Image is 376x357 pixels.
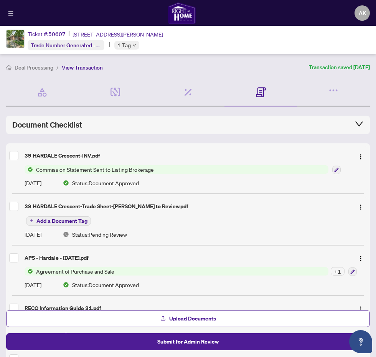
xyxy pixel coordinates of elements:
div: + 1 [331,267,345,276]
span: [DATE] [25,281,41,289]
span: Add a Document Tag [36,218,87,224]
button: Upload Documents [6,310,370,327]
span: Commission Statement Sent to Listing Brokerage [33,165,157,174]
img: Status Icon [25,267,33,276]
button: Submit for Admin Review [6,333,370,350]
img: Status Icon [25,165,33,174]
span: Document Checklist [12,120,82,130]
img: Logo [358,204,364,210]
img: Document Status [63,231,69,237]
span: AK [359,9,366,17]
img: Document Status [63,282,69,288]
span: plus [30,219,33,223]
img: Logo [358,306,364,312]
img: logo [168,2,196,24]
span: Agreement of Purchase and Sale [33,267,117,276]
span: View Transaction [62,64,103,71]
span: 1 Tag [117,41,131,50]
button: Logo [355,149,367,162]
span: menu [8,11,13,16]
button: Add a Document Tag [26,216,91,226]
span: Upload Documents [169,312,216,325]
button: Logo [355,200,367,213]
div: Ticket #: [28,30,66,38]
div: Document Checklist [12,120,364,130]
div: 39 HARDALE Crescent-INV.pdf [25,151,348,160]
span: [DATE] [25,179,41,187]
div: RECO Information Guide 31.pdf [25,304,348,312]
img: IMG-40750111_1.jpg [7,30,24,48]
span: [DATE] [25,230,41,239]
img: Logo [358,154,364,160]
span: [STREET_ADDRESS][PERSON_NAME] [73,30,163,38]
span: home [6,65,12,70]
div: 39 HARDALE Crescent-Trade Sheet-[PERSON_NAME] to Review.pdf [25,202,348,211]
span: collapsed [355,119,364,128]
span: 50607 [48,31,66,38]
span: Submit for Admin Review [157,335,219,348]
button: Logo [355,302,367,314]
li: / [56,63,59,72]
article: Transaction saved [DATE] [309,63,370,72]
button: Logo [355,252,367,264]
img: Logo [358,256,364,262]
button: Open asap [349,330,372,353]
span: Deal Processing [15,64,53,71]
span: Status: Document Approved [72,281,139,289]
span: Status: Pending Review [72,230,127,239]
span: down [132,43,136,47]
span: Status: Document Approved [72,179,139,187]
span: Trade Number Generated - Pending Information [31,42,145,49]
img: Document Status [63,180,69,186]
div: APS - Hardale - [DATE].pdf [25,254,348,262]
